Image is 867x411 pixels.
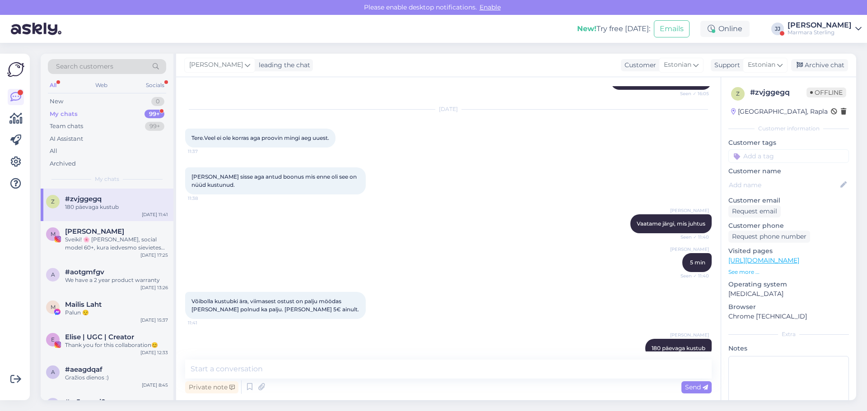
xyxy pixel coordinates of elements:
div: My chats [50,110,78,119]
p: Customer phone [728,221,849,231]
span: [PERSON_NAME] sisse aga antud boonus mis enne oli see on nüüd kustunud. [191,173,358,188]
p: Operating system [728,280,849,289]
b: New! [577,24,597,33]
span: 180 päevaga kustub [652,345,705,351]
div: Online [700,21,750,37]
div: Web [93,79,109,91]
span: 11:37 [188,148,222,155]
input: Add a tag [728,149,849,163]
span: [PERSON_NAME] [189,60,243,70]
div: Try free [DATE]: [577,23,650,34]
span: Offline [806,88,846,97]
span: 11:41 [188,319,222,326]
p: Chrome [TECHNICAL_ID] [728,312,849,321]
span: 5 min [690,259,705,266]
div: 99+ [145,122,164,131]
p: [MEDICAL_DATA] [728,289,849,299]
div: [DATE] 17:25 [140,252,168,259]
span: #aeagdqaf [65,365,103,374]
div: Gražios dienos :) [65,374,168,382]
p: Customer tags [728,138,849,148]
span: Seen ✓ 11:40 [675,234,709,240]
span: z [736,90,740,97]
span: E [51,336,55,343]
span: Elise | UGC | Creator [65,333,134,341]
p: See more ... [728,268,849,276]
div: Marmara Sterling [788,29,852,36]
span: #w5swopi8 [65,398,106,406]
span: Estonian [664,60,691,70]
a: [PERSON_NAME]Marmara Sterling [788,22,862,36]
span: z [51,198,55,205]
div: AI Assistant [50,134,83,143]
div: [GEOGRAPHIC_DATA], Rapla [731,107,828,116]
span: a [51,369,55,375]
div: Socials [144,79,166,91]
span: Estonian [748,60,775,70]
span: Seen ✓ 16:05 [675,90,709,97]
div: Thank you for this collaboration😊 [65,341,168,349]
div: All [48,79,58,91]
span: [PERSON_NAME] [670,207,709,214]
div: Palun 😌 [65,309,168,317]
span: Tere.Veel ei ole korras aga proovin mingi aeg uuest. [191,134,329,141]
div: Extra [728,330,849,338]
div: [DATE] 8:45 [142,382,168,388]
button: Emails [654,20,690,37]
span: Vaatame järgi, mis juhtus [637,220,705,227]
div: [DATE] 15:37 [140,317,168,323]
div: Team chats [50,122,83,131]
div: All [50,147,57,156]
div: Request phone number [728,231,810,243]
div: Sveiki! 🌸 [PERSON_NAME], social model 60+, kura iedvesmo sievietes dzīvot ar eleganci jebkurā vec... [65,236,168,252]
div: Private note [185,381,238,393]
span: Send [685,383,708,391]
span: Enable [477,3,503,11]
span: Mailis Laht [65,300,102,309]
input: Add name [729,180,839,190]
div: [PERSON_NAME] [788,22,852,29]
div: Request email [728,205,781,217]
div: New [50,97,63,106]
div: 180 päevaga kustub [65,203,168,211]
a: [URL][DOMAIN_NAME] [728,256,799,264]
span: Võibolla kustubki ära, viimasest ostust on palju möödas [PERSON_NAME] polnud ka palju. [PERSON_NA... [191,298,359,313]
span: My chats [95,175,119,183]
span: Seen ✓ 11:40 [675,272,709,279]
span: M [51,304,56,310]
span: Marita Liepina [65,227,124,236]
div: 99+ [144,110,164,119]
span: #aotgmfgv [65,268,104,276]
div: [DATE] 13:26 [140,284,168,291]
div: 0 [151,97,164,106]
span: Search customers [56,62,113,71]
span: [PERSON_NAME] [670,332,709,338]
div: JJ [771,23,784,35]
div: [DATE] 12:33 [140,349,168,356]
div: Support [711,60,740,70]
span: 11:38 [188,195,222,202]
div: Customer information [728,125,849,133]
img: Askly Logo [7,61,24,78]
div: # zvjggegq [750,87,806,98]
div: [DATE] [185,105,712,113]
p: Browser [728,302,849,312]
div: Customer [621,60,656,70]
div: Archive chat [791,59,848,71]
span: #zvjggegq [65,195,102,203]
div: We have a 2 year product warranty [65,276,168,284]
div: Archived [50,159,76,168]
p: Customer email [728,196,849,205]
div: leading the chat [255,60,310,70]
span: M [51,231,56,237]
div: [DATE] 11:41 [142,211,168,218]
span: [PERSON_NAME] [670,246,709,253]
p: Notes [728,344,849,353]
p: Customer name [728,166,849,176]
span: a [51,271,55,278]
p: Visited pages [728,246,849,256]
